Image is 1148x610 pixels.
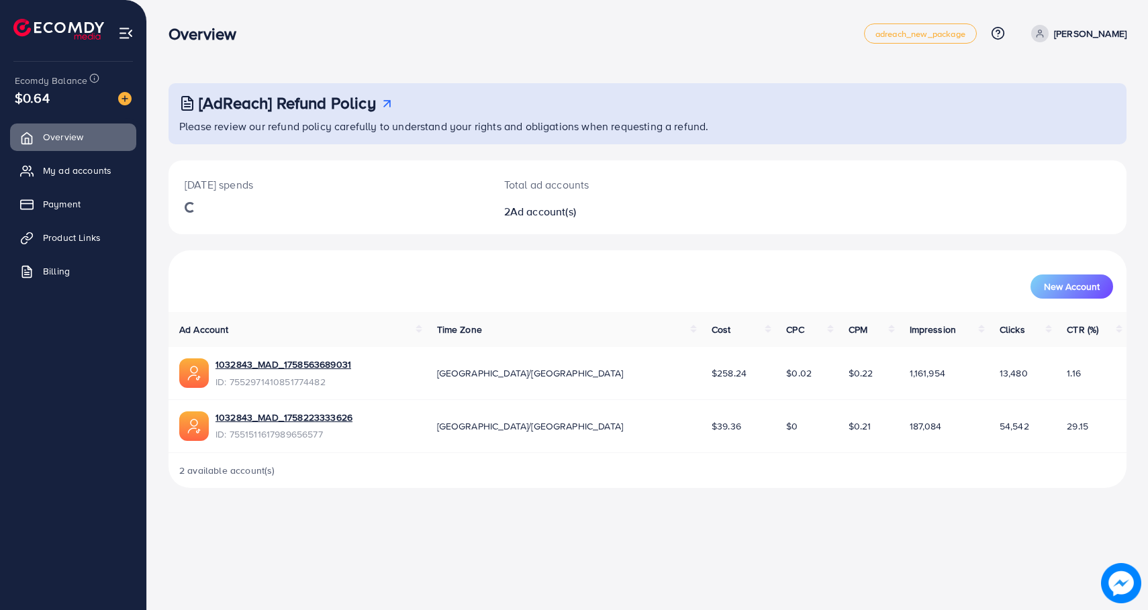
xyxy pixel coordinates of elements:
span: $39.36 [712,419,741,433]
span: Clicks [1000,323,1025,336]
span: Billing [43,264,70,278]
span: 13,480 [1000,366,1028,380]
span: ID: 7552971410851774482 [216,375,351,389]
span: 1.16 [1067,366,1081,380]
span: $0.02 [786,366,812,380]
span: ID: 7551511617989656577 [216,427,352,441]
span: 187,084 [910,419,942,433]
a: Overview [10,123,136,150]
a: [PERSON_NAME] [1026,25,1127,42]
span: 2 available account(s) [179,464,275,477]
a: 1032843_MAD_1758223333626 [216,411,352,424]
span: $258.24 [712,366,747,380]
p: [DATE] spends [185,176,472,193]
span: New Account [1044,282,1100,291]
p: Total ad accounts [504,176,712,193]
span: My ad accounts [43,164,111,177]
span: CTR (%) [1067,323,1098,336]
p: Please review our refund policy carefully to understand your rights and obligations when requesti... [179,118,1118,134]
span: Cost [712,323,731,336]
span: Product Links [43,231,101,244]
img: ic-ads-acc.e4c84228.svg [179,358,209,388]
span: Ad Account [179,323,229,336]
span: Ecomdy Balance [15,74,87,87]
h3: [AdReach] Refund Policy [199,93,376,113]
a: Payment [10,191,136,217]
span: 1,161,954 [910,366,945,380]
span: $0.21 [849,419,871,433]
h2: 2 [504,205,712,218]
a: My ad accounts [10,157,136,184]
button: New Account [1031,274,1113,299]
h3: Overview [169,24,247,44]
span: 54,542 [1000,419,1029,433]
span: $0.22 [849,366,873,380]
a: adreach_new_package [864,23,977,44]
span: Impression [910,323,957,336]
img: image [118,92,132,105]
span: 29.15 [1067,419,1088,433]
a: 1032843_MAD_1758563689031 [216,358,351,371]
span: [GEOGRAPHIC_DATA]/[GEOGRAPHIC_DATA] [437,419,624,433]
img: menu [118,26,134,41]
a: Product Links [10,224,136,251]
span: CPM [849,323,867,336]
span: $0.64 [15,88,50,107]
img: logo [13,19,104,40]
p: [PERSON_NAME] [1054,26,1127,42]
img: ic-ads-acc.e4c84228.svg [179,411,209,441]
span: adreach_new_package [875,30,965,38]
a: Billing [10,258,136,285]
img: image [1101,563,1141,603]
span: CPC [786,323,804,336]
span: Payment [43,197,81,211]
span: Overview [43,130,83,144]
span: $0 [786,419,798,433]
span: Time Zone [437,323,482,336]
span: Ad account(s) [510,204,576,219]
span: [GEOGRAPHIC_DATA]/[GEOGRAPHIC_DATA] [437,366,624,380]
